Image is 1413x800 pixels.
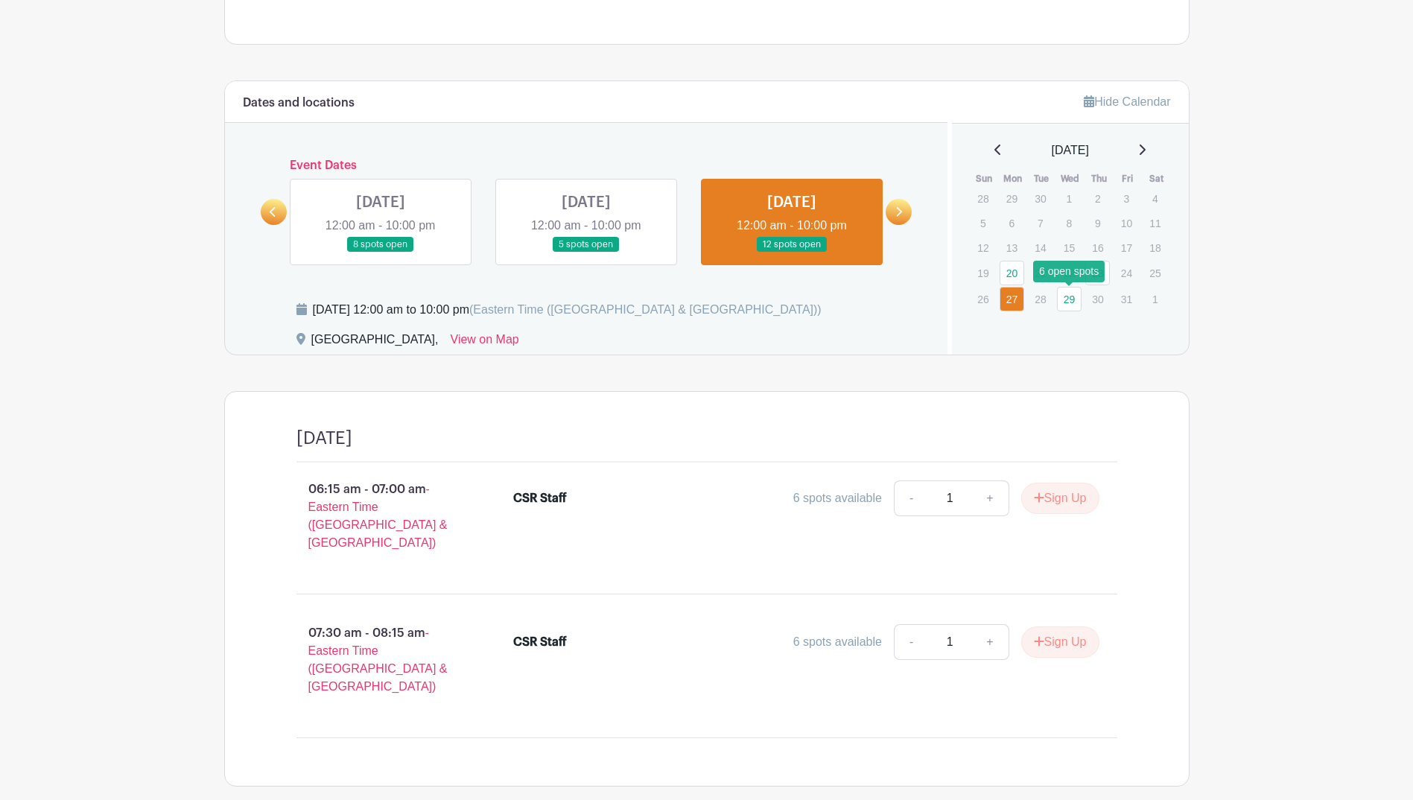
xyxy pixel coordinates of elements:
p: 3 [1114,187,1139,210]
p: 4 [1143,187,1167,210]
button: Sign Up [1021,626,1099,658]
p: 29 [1000,187,1024,210]
th: Tue [1027,171,1056,186]
a: - [894,480,928,516]
div: [DATE] 12:00 am to 10:00 pm [313,301,822,319]
span: - Eastern Time ([GEOGRAPHIC_DATA] & [GEOGRAPHIC_DATA]) [308,626,448,693]
div: 6 spots available [793,489,882,507]
a: + [971,480,1009,516]
p: 21 [1028,261,1052,285]
div: 6 open spots [1033,261,1105,282]
p: 07:30 am - 08:15 am [273,618,490,702]
button: Sign Up [1021,483,1099,514]
div: [GEOGRAPHIC_DATA], [311,331,439,355]
a: + [971,624,1009,660]
p: 1 [1057,187,1082,210]
p: 7 [1028,212,1052,235]
p: 18 [1143,236,1167,259]
p: 5 [971,212,995,235]
th: Sun [970,171,999,186]
span: [DATE] [1052,142,1089,159]
th: Thu [1085,171,1114,186]
p: 24 [1114,261,1139,285]
a: View on Map [451,331,519,355]
th: Fri [1114,171,1143,186]
a: 27 [1000,287,1024,311]
div: CSR Staff [513,489,567,507]
p: 30 [1085,288,1110,311]
div: CSR Staff [513,633,567,651]
p: 15 [1057,236,1082,259]
p: 1 [1143,288,1167,311]
p: 26 [971,288,995,311]
span: - Eastern Time ([GEOGRAPHIC_DATA] & [GEOGRAPHIC_DATA]) [308,483,448,549]
p: 31 [1114,288,1139,311]
p: 9 [1085,212,1110,235]
th: Mon [999,171,1028,186]
p: 06:15 am - 07:00 am [273,474,490,558]
p: 19 [971,261,995,285]
p: 28 [971,187,995,210]
a: 29 [1057,287,1082,311]
p: 10 [1114,212,1139,235]
h4: [DATE] [296,428,352,449]
p: 8 [1057,212,1082,235]
p: 25 [1143,261,1167,285]
p: 14 [1028,236,1052,259]
p: 30 [1028,187,1052,210]
span: (Eastern Time ([GEOGRAPHIC_DATA] & [GEOGRAPHIC_DATA])) [469,303,822,316]
p: 17 [1114,236,1139,259]
p: 28 [1028,288,1052,311]
p: 13 [1000,236,1024,259]
th: Sat [1142,171,1171,186]
div: 6 spots available [793,633,882,651]
th: Wed [1056,171,1085,186]
p: 11 [1143,212,1167,235]
a: - [894,624,928,660]
a: 20 [1000,261,1024,285]
p: 6 [1000,212,1024,235]
p: 2 [1085,187,1110,210]
p: 12 [971,236,995,259]
a: Hide Calendar [1084,95,1170,108]
p: 16 [1085,236,1110,259]
h6: Event Dates [287,159,886,173]
h6: Dates and locations [243,96,355,110]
